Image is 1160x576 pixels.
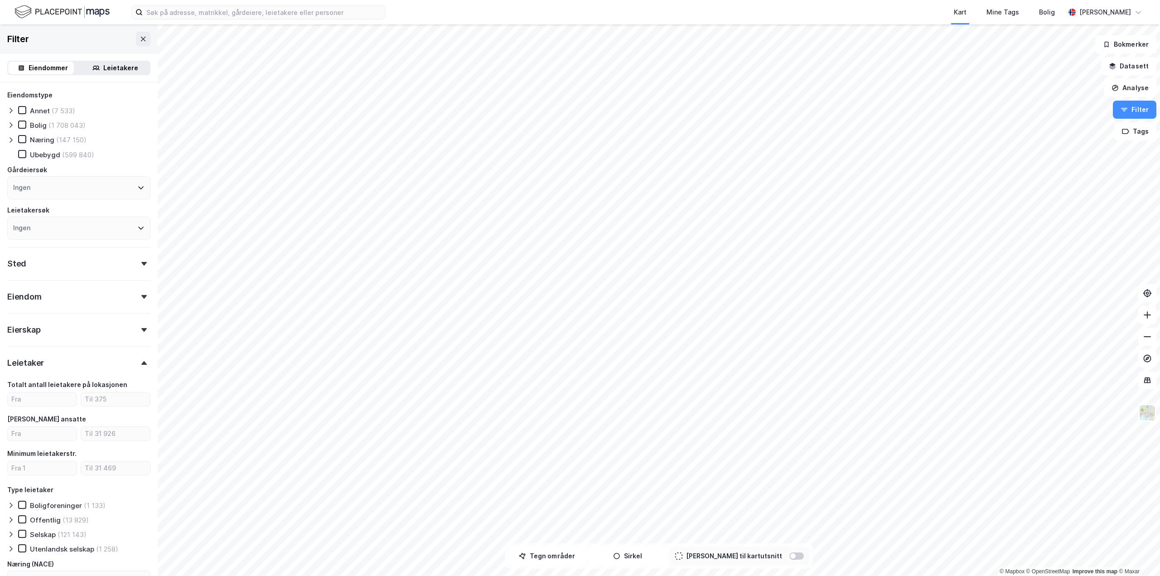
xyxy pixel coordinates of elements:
[954,7,967,18] div: Kart
[58,530,87,539] div: (121 143)
[62,150,94,159] div: (599 840)
[7,448,77,459] div: Minimum leietakerstr.
[14,4,110,20] img: logo.f888ab2527a4732fd821a326f86c7f29.svg
[29,63,68,73] div: Eiendommer
[103,63,138,73] div: Leietakere
[30,136,54,144] div: Næring
[81,427,150,440] input: Til 31 926
[7,258,26,269] div: Sted
[8,392,77,406] input: Fra
[7,484,53,495] div: Type leietaker
[1026,568,1070,575] a: OpenStreetMap
[84,501,106,510] div: (1 133)
[7,379,127,390] div: Totalt antall leietakere på lokasjonen
[1095,35,1156,53] button: Bokmerker
[30,545,94,553] div: Utenlandsk selskap
[30,121,47,130] div: Bolig
[589,547,666,565] button: Sirkel
[1073,568,1117,575] a: Improve this map
[13,223,30,233] div: Ingen
[52,106,75,115] div: (7 533)
[7,324,40,335] div: Eierskap
[30,150,60,159] div: Ubebygd
[1104,79,1156,97] button: Analyse
[96,545,118,553] div: (1 258)
[1114,122,1156,140] button: Tags
[1139,404,1156,421] img: Z
[48,121,86,130] div: (1 708 043)
[30,530,56,539] div: Selskap
[30,516,61,524] div: Offentlig
[1113,101,1156,119] button: Filter
[1000,568,1025,575] a: Mapbox
[7,414,86,425] div: [PERSON_NAME] ansatte
[7,165,47,175] div: Gårdeiersøk
[7,291,42,302] div: Eiendom
[1079,7,1131,18] div: [PERSON_NAME]
[8,427,77,440] input: Fra
[81,461,150,475] input: Til 31 469
[7,205,49,216] div: Leietakersøk
[1039,7,1055,18] div: Bolig
[1115,532,1160,576] iframe: Chat Widget
[56,136,87,144] div: (147 150)
[7,32,29,46] div: Filter
[508,547,585,565] button: Tegn områder
[8,461,77,475] input: Fra 1
[63,516,89,524] div: (13 829)
[7,559,54,570] div: Næring (NACE)
[7,358,44,368] div: Leietaker
[1101,57,1156,75] button: Datasett
[30,501,82,510] div: Boligforeninger
[686,551,782,561] div: [PERSON_NAME] til kartutsnitt
[986,7,1019,18] div: Mine Tags
[13,182,30,193] div: Ingen
[30,106,50,115] div: Annet
[143,5,385,19] input: Søk på adresse, matrikkel, gårdeiere, leietakere eller personer
[7,90,53,101] div: Eiendomstype
[81,392,150,406] input: Til 375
